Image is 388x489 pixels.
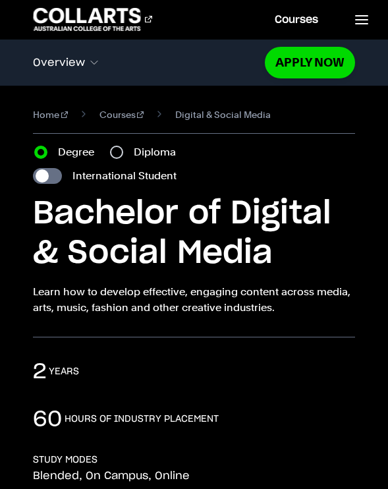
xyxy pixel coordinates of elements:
label: Diploma [134,144,184,160]
button: Overview [33,49,265,76]
label: Degree [58,144,102,160]
a: Home [33,107,68,123]
span: Overview [33,57,85,69]
a: Apply Now [265,47,355,78]
h3: hours of industry placement [65,413,219,426]
p: 2 [33,359,46,385]
p: Blended, On Campus, Online [33,469,190,482]
a: Courses [99,107,144,123]
div: Go to homepage [33,8,152,31]
h1: Bachelor of Digital & Social Media [33,194,355,273]
p: Learn how to develop effective, engaging content across media, arts, music, fashion and other cre... [33,284,355,316]
h3: years [49,365,79,378]
label: International Student [72,168,177,184]
h3: STUDY MODES [33,453,97,467]
p: 60 [33,406,62,432]
span: Digital & Social Media [175,107,271,123]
